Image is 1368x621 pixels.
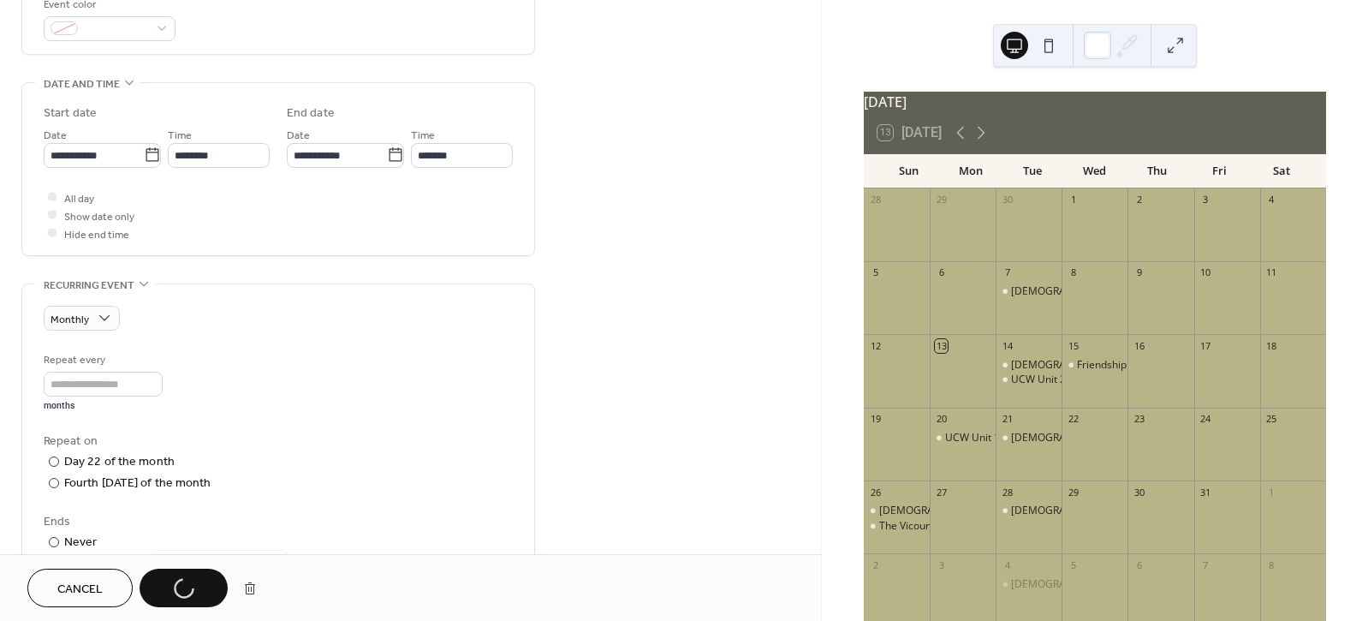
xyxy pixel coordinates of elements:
[1199,266,1212,279] div: 10
[64,225,129,243] span: Hide end time
[64,189,94,207] span: All day
[1067,339,1080,352] div: 15
[935,558,948,571] div: 3
[1199,413,1212,426] div: 24
[1265,558,1278,571] div: 8
[44,126,67,144] span: Date
[1011,373,1066,387] div: UCW Unit 2
[879,504,1122,518] div: [DEMOGRAPHIC_DATA] 162nd Anniversary Service
[27,569,133,607] button: Cancel
[935,486,948,499] div: 27
[869,486,882,499] div: 26
[939,154,1002,188] div: Mon
[930,431,996,445] div: UCW Unit 1
[1001,413,1014,426] div: 21
[1064,154,1127,188] div: Wed
[1067,558,1080,571] div: 5
[1265,339,1278,352] div: 18
[1011,504,1153,518] div: [DEMOGRAPHIC_DATA] Study
[996,373,1062,387] div: UCW Unit 2
[1265,486,1278,499] div: 1
[869,194,882,206] div: 28
[1133,558,1145,571] div: 6
[51,309,89,329] span: Monthly
[1067,194,1080,206] div: 1
[1001,339,1014,352] div: 14
[1199,486,1212,499] div: 31
[57,581,103,599] span: Cancel
[996,504,1062,518] div: Bible Study
[1011,577,1153,592] div: [DEMOGRAPHIC_DATA] Study
[1133,413,1145,426] div: 23
[869,266,882,279] div: 5
[411,126,435,144] span: Time
[1062,358,1127,373] div: Friendship Club
[864,519,930,534] div: The Vicounts in Concert at WUC
[1133,194,1145,206] div: 2
[996,431,1062,445] div: Bible Study
[1067,486,1080,499] div: 29
[1001,194,1014,206] div: 30
[64,534,98,552] div: Never
[1077,358,1151,373] div: Friendship Club
[44,351,159,369] div: Repeat every
[44,104,97,122] div: Start date
[1265,266,1278,279] div: 11
[287,104,335,122] div: End date
[1011,431,1153,445] div: [DEMOGRAPHIC_DATA] Study
[877,154,940,188] div: Sun
[945,431,1000,445] div: UCW Unit 1
[879,519,1030,534] div: The Vicounts in Concert at WUC
[935,339,948,352] div: 13
[864,504,930,518] div: Wingham United Church 162nd Anniversary Service
[1011,284,1153,299] div: [DEMOGRAPHIC_DATA] Study
[44,513,509,531] div: Ends
[1199,194,1212,206] div: 3
[1001,558,1014,571] div: 4
[1067,266,1080,279] div: 8
[1067,413,1080,426] div: 22
[1001,266,1014,279] div: 7
[935,194,948,206] div: 29
[1265,194,1278,206] div: 4
[1126,154,1188,188] div: Thu
[996,577,1062,592] div: Bible Study
[935,413,948,426] div: 20
[996,358,1062,373] div: Bible Study
[64,475,211,493] div: Fourth [DATE] of the month
[1133,339,1145,352] div: 16
[996,284,1062,299] div: Bible Study
[44,75,120,93] span: Date and time
[1265,413,1278,426] div: 25
[935,266,948,279] div: 6
[869,339,882,352] div: 12
[287,126,310,144] span: Date
[1133,486,1145,499] div: 30
[1002,154,1064,188] div: Tue
[869,413,882,426] div: 19
[1133,266,1145,279] div: 9
[1199,339,1212,352] div: 17
[1199,558,1212,571] div: 7
[168,126,192,144] span: Time
[64,453,175,471] div: Day 22 of the month
[869,558,882,571] div: 2
[1250,154,1312,188] div: Sat
[1001,486,1014,499] div: 28
[44,277,134,295] span: Recurring event
[1188,154,1251,188] div: Fri
[44,433,509,451] div: Repeat on
[864,92,1326,112] div: [DATE]
[44,400,163,412] div: months
[64,207,134,225] span: Show date only
[1011,358,1153,373] div: [DEMOGRAPHIC_DATA] Study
